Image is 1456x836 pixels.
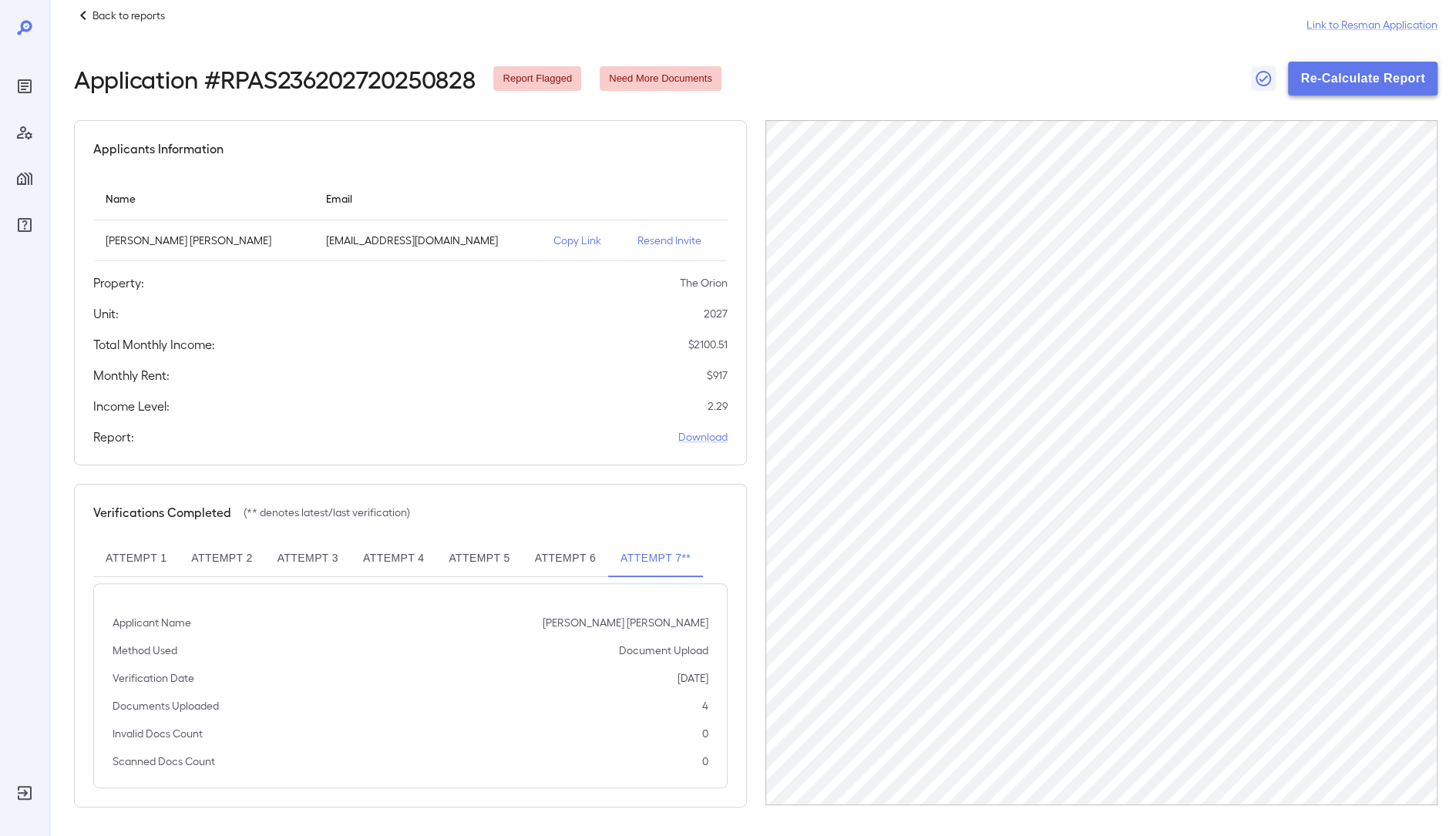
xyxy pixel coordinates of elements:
[314,176,541,220] th: Email
[93,176,314,220] th: Name
[244,505,410,520] p: (** denotes latest/last verification)
[351,540,436,577] button: Attempt 4
[1288,62,1438,96] button: Re-Calculate Report
[93,139,224,158] h5: Applicants Information
[93,540,179,577] button: Attempt 1
[93,428,134,446] h5: Report:
[704,306,728,321] p: 2027
[92,8,165,23] p: Back to reports
[707,368,728,383] p: $ 917
[93,335,215,354] h5: Total Monthly Income:
[93,503,231,522] h5: Verifications Completed
[680,275,728,290] p: The Orion
[523,540,608,577] button: Attempt 6
[708,398,728,414] p: 2.29
[93,397,170,415] h5: Income Level:
[493,72,581,86] span: Report Flagged
[12,166,37,191] div: Manage Properties
[12,781,37,805] div: Log Out
[93,274,144,292] h5: Property:
[637,233,715,248] p: Resend Invite
[93,366,170,384] h5: Monthly Rent:
[1306,17,1438,32] a: Link to Resman Application
[113,615,191,630] p: Applicant Name
[113,670,194,686] p: Verification Date
[265,540,351,577] button: Attempt 3
[702,698,708,713] p: 4
[553,233,613,248] p: Copy Link
[12,74,37,99] div: Reports
[179,540,264,577] button: Attempt 2
[678,670,708,686] p: [DATE]
[436,540,522,577] button: Attempt 5
[688,337,728,352] p: $ 2100.51
[113,754,215,769] p: Scanned Docs Count
[608,540,703,577] button: Attempt 7**
[93,304,119,323] h5: Unit:
[326,233,529,248] p: [EMAIL_ADDRESS][DOMAIN_NAME]
[93,176,728,261] table: simple table
[678,429,728,445] a: Download
[74,65,475,92] h2: Application # RPAS236202720250828
[12,120,37,145] div: Manage Users
[702,726,708,741] p: 0
[543,615,708,630] p: [PERSON_NAME] [PERSON_NAME]
[600,72,721,86] span: Need More Documents
[12,213,37,237] div: FAQ
[702,754,708,769] p: 0
[113,643,177,658] p: Method Used
[113,698,219,713] p: Documents Uploaded
[113,726,203,741] p: Invalid Docs Count
[1251,66,1276,91] button: Close Report
[619,643,708,658] p: Document Upload
[106,233,301,248] p: [PERSON_NAME] [PERSON_NAME]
